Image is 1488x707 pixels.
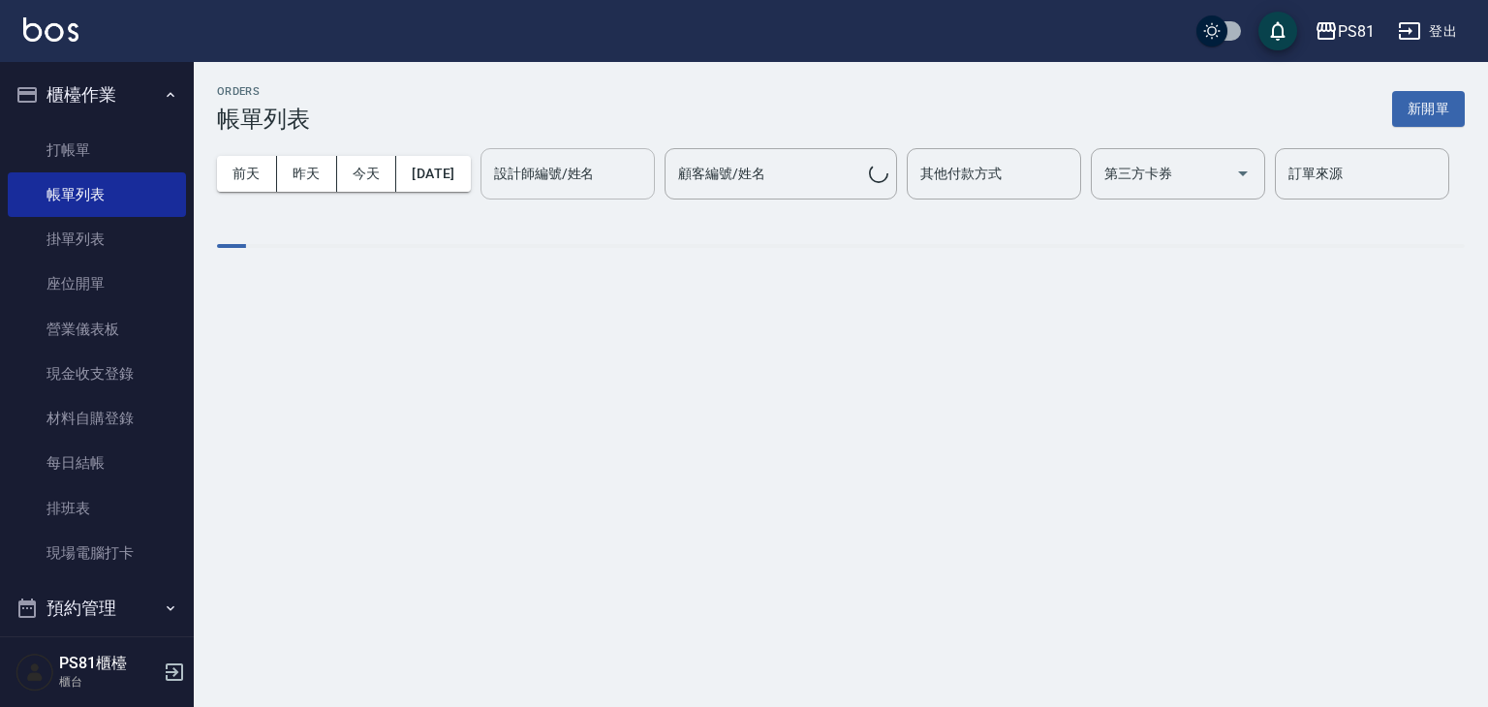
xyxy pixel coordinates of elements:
a: 打帳單 [8,128,186,172]
button: Open [1227,158,1258,189]
div: PS81 [1338,19,1375,44]
h5: PS81櫃檯 [59,654,158,673]
button: 前天 [217,156,277,192]
button: save [1258,12,1297,50]
button: 昨天 [277,156,337,192]
img: Logo [23,17,78,42]
a: 帳單列表 [8,172,186,217]
a: 新開單 [1392,99,1465,117]
a: 營業儀表板 [8,307,186,352]
a: 材料自購登錄 [8,396,186,441]
p: 櫃台 [59,673,158,691]
a: 現金收支登錄 [8,352,186,396]
button: PS81 [1307,12,1382,51]
a: 掛單列表 [8,217,186,261]
h3: 帳單列表 [217,106,310,133]
button: 今天 [337,156,397,192]
h2: ORDERS [217,85,310,98]
img: Person [15,653,54,692]
button: 報表及分析 [8,633,186,684]
button: [DATE] [396,156,470,192]
a: 排班表 [8,486,186,531]
button: 預約管理 [8,583,186,633]
a: 每日結帳 [8,441,186,485]
button: 登出 [1390,14,1465,49]
a: 現場電腦打卡 [8,531,186,575]
button: 櫃檯作業 [8,70,186,120]
a: 座位開單 [8,261,186,306]
button: 新開單 [1392,91,1465,127]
